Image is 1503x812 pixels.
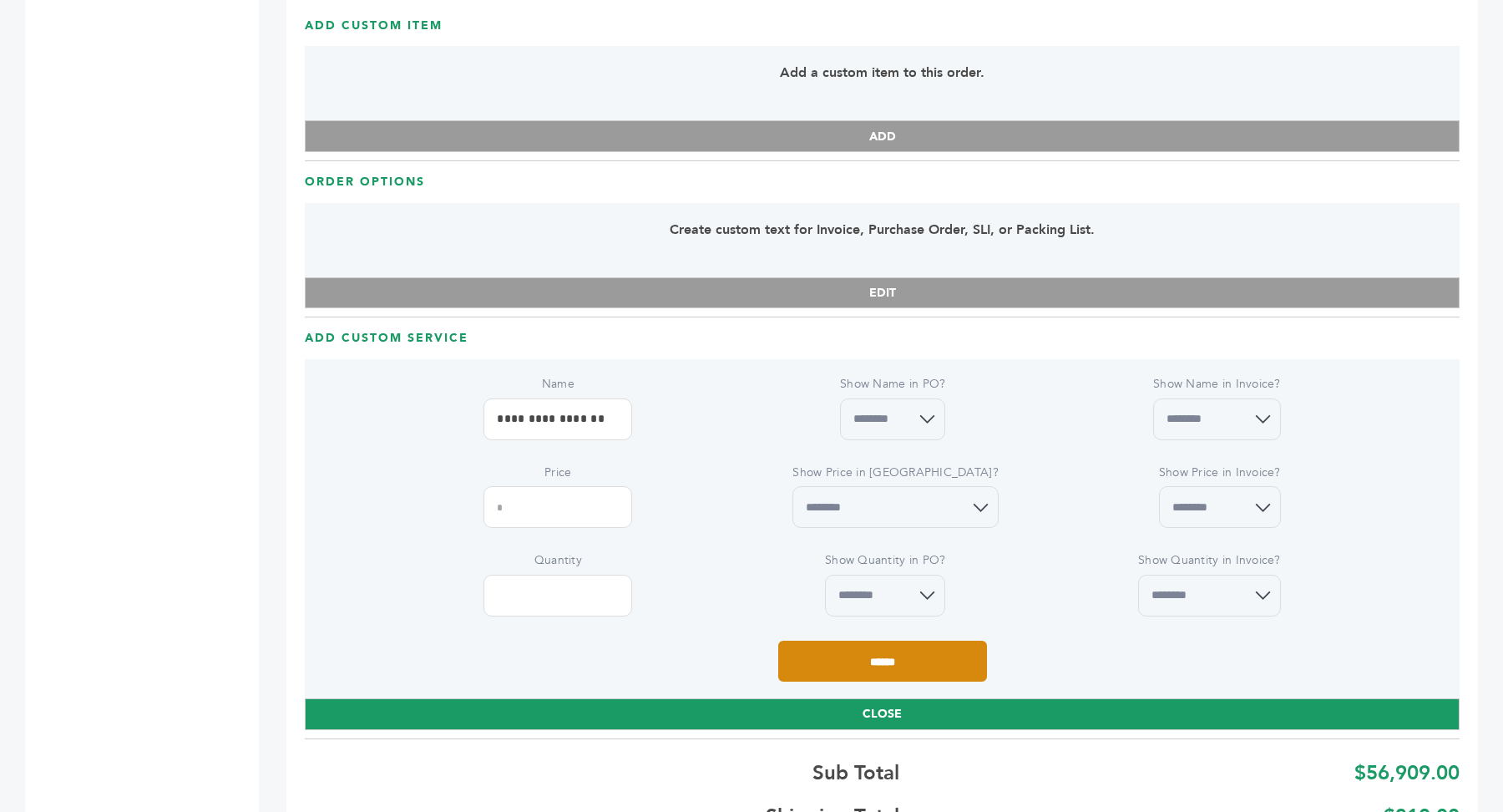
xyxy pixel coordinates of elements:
label: Show Name in Invoice? [1153,376,1280,393]
label: Show Quantity in Invoice? [1138,552,1281,569]
label: Price [483,464,632,481]
label: Quantity [483,552,632,569]
h3: Order Options [305,174,1460,190]
label: Name [483,376,632,393]
label: Show Name in PO? [840,376,945,393]
button: CLOSE [305,698,1460,730]
button: ADD [305,120,1460,152]
button: EDIT [305,277,1460,309]
p: Create custom text for Invoice, Purchase Order, SLI, or Packing List. [351,220,1413,240]
h3: Add Custom Item [305,18,1460,34]
b: Sub Total [812,759,899,787]
p: Add a custom item to this order. [351,63,1413,83]
h3: Add Custom Service [305,330,1460,347]
label: Show Quantity in PO? [825,552,945,569]
b: $56,909.00 [1354,759,1460,787]
label: Show Price in Invoice? [1159,464,1281,481]
label: Show Price in [GEOGRAPHIC_DATA]? [792,464,998,481]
